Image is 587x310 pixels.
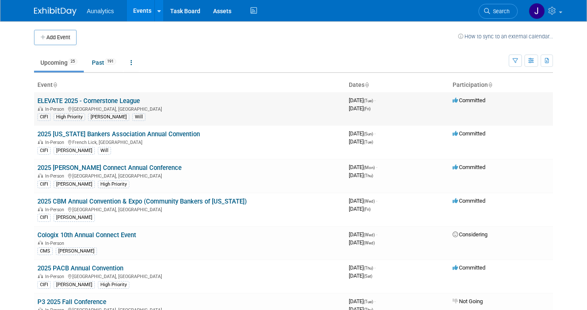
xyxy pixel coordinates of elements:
div: [PERSON_NAME] [54,281,95,289]
span: Considering [453,231,487,238]
div: High Priority [54,113,85,121]
span: (Tue) [364,299,373,304]
span: Committed [453,264,485,271]
span: [DATE] [349,105,370,112]
div: CIFI [37,214,51,221]
span: (Wed) [364,232,375,237]
a: 2025 CBM Annual Convention & Expo (Community Bankers of [US_STATE]) [37,198,247,205]
a: Sort by Participation Type [488,81,492,88]
div: CIFI [37,113,51,121]
div: High Priority [98,281,129,289]
button: Add Event [34,30,77,45]
div: [GEOGRAPHIC_DATA], [GEOGRAPHIC_DATA] [37,172,342,179]
div: CIFI [37,147,51,155]
span: (Tue) [364,140,373,144]
span: [DATE] [349,239,375,246]
span: In-Person [45,106,67,112]
span: [DATE] [349,172,373,178]
span: In-Person [45,274,67,279]
span: - [376,198,377,204]
a: P3 2025 Fall Conference [37,298,106,306]
a: Sort by Start Date [365,81,369,88]
span: (Thu) [364,173,373,178]
span: (Sun) [364,132,373,136]
img: In-Person Event [38,241,43,245]
a: ELEVATE 2025 - Cornerstone League [37,97,140,105]
img: In-Person Event [38,106,43,111]
a: Cologix 10th Annual Connect Event [37,231,136,239]
span: 25 [68,58,77,65]
span: - [374,130,376,137]
a: How to sync to an external calendar... [458,33,553,40]
div: French Lick, [GEOGRAPHIC_DATA] [37,138,342,145]
span: - [374,264,376,271]
a: Sort by Event Name [53,81,57,88]
span: Committed [453,97,485,103]
span: [DATE] [349,130,376,137]
span: (Fri) [364,207,370,212]
a: Search [479,4,518,19]
span: [DATE] [349,138,373,145]
span: - [374,97,376,103]
span: In-Person [45,173,67,179]
span: [DATE] [349,264,376,271]
a: 2025 [US_STATE] Bankers Association Annual Convention [37,130,200,138]
span: [DATE] [349,164,377,170]
span: Committed [453,198,485,204]
span: (Sat) [364,274,372,278]
img: In-Person Event [38,274,43,278]
img: ExhibitDay [34,7,77,16]
div: [PERSON_NAME] [54,181,95,188]
span: [DATE] [349,206,370,212]
a: Past191 [85,55,123,71]
div: Will [132,113,145,121]
div: CIFI [37,181,51,188]
img: Julie Grisanti-Cieslak [529,3,545,19]
img: In-Person Event [38,173,43,178]
div: [PERSON_NAME] [54,147,95,155]
span: - [376,164,377,170]
span: (Tue) [364,98,373,103]
div: [PERSON_NAME] [88,113,129,121]
a: Upcoming25 [34,55,84,71]
img: In-Person Event [38,140,43,144]
span: (Mon) [364,165,375,170]
span: [DATE] [349,298,376,304]
span: Not Going [453,298,483,304]
a: 2025 PACB Annual Convention [37,264,123,272]
th: Dates [345,78,449,92]
div: [GEOGRAPHIC_DATA], [GEOGRAPHIC_DATA] [37,273,342,279]
div: CIFI [37,281,51,289]
span: (Fri) [364,106,370,111]
th: Event [34,78,345,92]
span: [DATE] [349,231,377,238]
a: 2025 [PERSON_NAME] Connect Annual Conference [37,164,182,172]
span: In-Person [45,207,67,212]
span: Committed [453,164,485,170]
span: In-Person [45,241,67,246]
div: [PERSON_NAME] [54,214,95,221]
div: [GEOGRAPHIC_DATA], [GEOGRAPHIC_DATA] [37,105,342,112]
div: CMS [37,247,53,255]
img: In-Person Event [38,207,43,211]
div: [PERSON_NAME] [56,247,97,255]
span: Search [490,8,510,14]
span: Committed [453,130,485,137]
span: In-Person [45,140,67,145]
span: [DATE] [349,198,377,204]
span: [DATE] [349,97,376,103]
span: - [376,231,377,238]
span: - [374,298,376,304]
div: High Priority [98,181,129,188]
span: (Wed) [364,199,375,204]
div: Will [98,147,111,155]
span: (Thu) [364,266,373,270]
span: 191 [105,58,116,65]
span: (Wed) [364,241,375,245]
span: [DATE] [349,273,372,279]
th: Participation [449,78,553,92]
div: [GEOGRAPHIC_DATA], [GEOGRAPHIC_DATA] [37,206,342,212]
span: Aunalytics [87,8,114,14]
